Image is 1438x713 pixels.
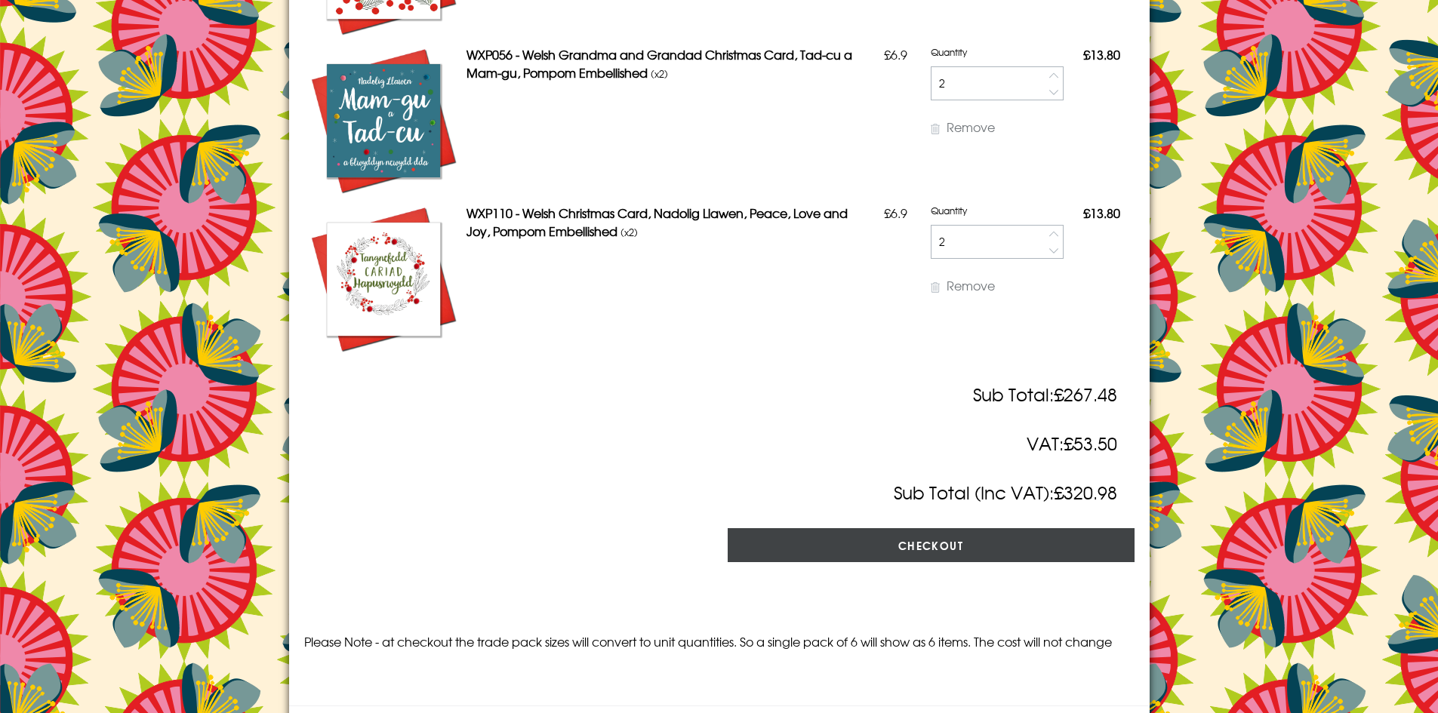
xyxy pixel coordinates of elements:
[1054,479,1117,505] span: £320.98
[467,45,852,81] a: WXP056 - Welsh Grandma and Grandad Christmas Card, Tad-cu a Mam-gu, Pompom Embellished
[947,118,995,136] span: Remove
[931,276,995,294] a: Remove
[1083,45,1120,63] strong: £13.80
[304,430,1135,456] h4: VAT:
[304,595,1135,628] iframe: PayPal-paypal
[864,200,927,358] td: £6.9
[304,381,1135,407] h4: Sub Total:
[1083,204,1120,222] strong: £13.80
[304,632,1135,650] p: Please Note - at checkout the trade pack sizes will convert to unit quantities. So a single pack ...
[304,479,1135,506] h4: Sub Total (Inc VAT):
[651,66,668,81] small: (x2)
[308,204,459,355] img: Welsh Christmas Card, Nadolig Llawen, Peace, Love and Joy, Pompom Embellished
[620,225,638,239] small: (x2)
[1054,381,1117,407] span: £267.48
[864,41,927,200] td: £6.9
[931,45,975,59] label: Quantity
[728,528,1135,562] input: Checkout
[308,45,459,196] img: Welsh Grandma and Grandad Christmas Card, Tad-cu a Mam-gu, Pompom Embellished
[947,276,995,294] span: Remove
[931,118,995,136] a: Remove
[931,204,975,217] label: Quantity
[1064,430,1117,456] span: £53.50
[467,204,848,240] a: WXP110 - Welsh Christmas Card, Nadolig Llawen, Peace, Love and Joy, Pompom Embellished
